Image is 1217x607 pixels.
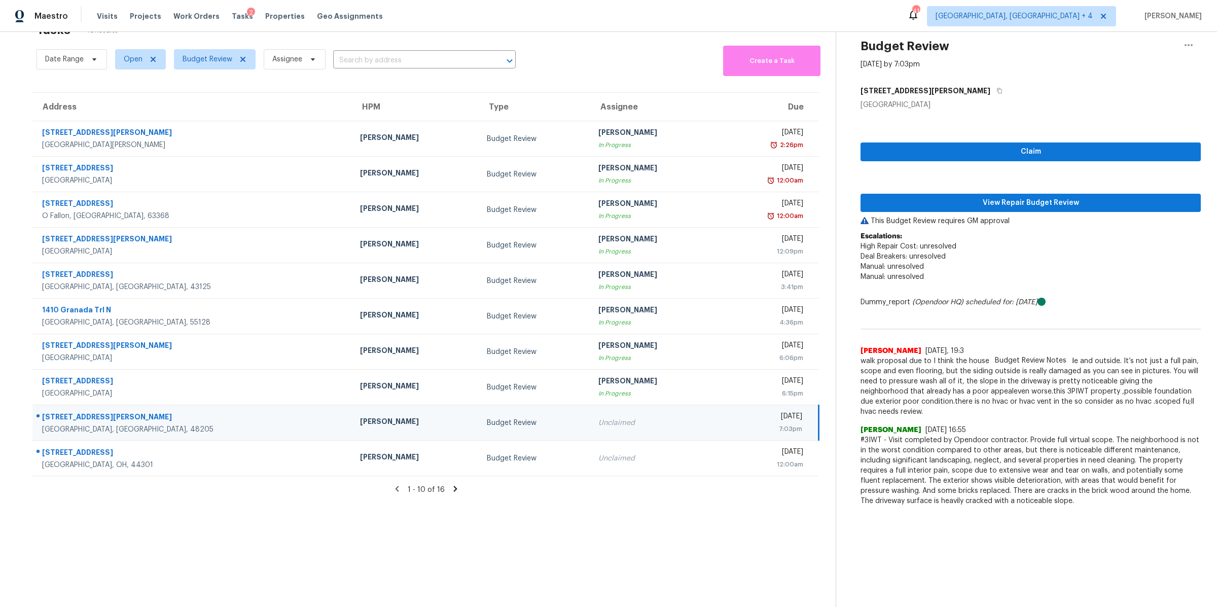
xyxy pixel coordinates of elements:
span: #3IWT - Visit completed by Opendoor contractor. Provide full virtual scope. The neighborhood is n... [861,435,1201,506]
div: 3:41pm [725,282,803,292]
div: [STREET_ADDRESS][PERSON_NAME] [42,234,344,246]
div: 6:15pm [725,388,803,399]
span: Budget Review [183,54,232,64]
div: Budget Review [487,205,582,215]
div: Unclaimed [598,453,709,463]
div: In Progress [598,175,709,186]
div: [DATE] [725,234,803,246]
span: [PERSON_NAME] [1140,11,1202,21]
th: Assignee [590,93,717,121]
button: View Repair Budget Review [861,194,1201,212]
span: [GEOGRAPHIC_DATA], [GEOGRAPHIC_DATA] + 4 [936,11,1093,21]
div: [DATE] [725,198,803,211]
div: Budget Review [487,382,582,392]
div: [DATE] [725,127,803,140]
img: Overdue Alarm Icon [767,211,775,221]
span: Date Range [45,54,84,64]
div: [PERSON_NAME] [598,234,709,246]
div: [PERSON_NAME] [598,127,709,140]
span: Budget Review Notes [989,355,1072,366]
h2: Budget Review [861,41,949,51]
span: [PERSON_NAME] [861,425,921,435]
div: [DATE] [725,447,803,459]
h5: [STREET_ADDRESS][PERSON_NAME] [861,86,990,96]
div: 12:00am [775,175,803,186]
div: In Progress [598,140,709,150]
div: 12:00am [725,459,803,470]
span: Work Orders [173,11,220,21]
div: [GEOGRAPHIC_DATA][PERSON_NAME] [42,140,344,150]
div: [DATE] [725,305,803,317]
div: [PERSON_NAME] [360,345,471,358]
span: Tasks [232,13,253,20]
span: walk proposal due to I think the house needs a lot of work inside and outside. It’s not just a fu... [861,356,1201,417]
div: Budget Review [487,453,582,463]
i: (Opendoor HQ) [912,299,963,306]
p: This Budget Review requires GM approval [861,216,1201,226]
div: [PERSON_NAME] [598,163,709,175]
div: Budget Review [487,418,582,428]
div: [DATE] [725,376,803,388]
span: Assignee [272,54,302,64]
div: [GEOGRAPHIC_DATA] [861,100,1201,110]
span: Geo Assignments [317,11,383,21]
span: Manual: unresolved [861,273,924,280]
div: [GEOGRAPHIC_DATA], [GEOGRAPHIC_DATA], 55128 [42,317,344,328]
div: [DATE] [725,269,803,282]
div: Budget Review [487,134,582,144]
div: [PERSON_NAME] [360,452,471,465]
div: [STREET_ADDRESS][PERSON_NAME] [42,127,344,140]
div: [GEOGRAPHIC_DATA] [42,353,344,363]
div: In Progress [598,246,709,257]
span: Manual: unresolved [861,263,924,270]
div: [PERSON_NAME] [598,305,709,317]
div: [GEOGRAPHIC_DATA] [42,388,344,399]
button: Open [503,54,517,68]
h2: Tasks [37,25,70,35]
div: [PERSON_NAME] [360,310,471,323]
div: 2:26pm [778,140,803,150]
span: Projects [130,11,161,21]
span: [PERSON_NAME] [861,346,921,356]
div: [STREET_ADDRESS] [42,163,344,175]
div: [STREET_ADDRESS] [42,269,344,282]
div: [STREET_ADDRESS] [42,447,344,460]
div: [PERSON_NAME] [598,340,709,353]
span: Visits [97,11,118,21]
div: Budget Review [487,240,582,251]
button: Create a Task [723,46,820,76]
div: 6:06pm [725,353,803,363]
span: [DATE] 16:55 [925,426,966,434]
button: Claim [861,142,1201,161]
span: [DATE], 19:3 [925,347,964,354]
span: Maestro [34,11,68,21]
span: Claim [869,146,1193,158]
div: [PERSON_NAME] [360,203,471,216]
div: [DATE] [725,340,803,353]
div: [PERSON_NAME] [360,274,471,287]
div: Budget Review [487,276,582,286]
span: View Repair Budget Review [869,197,1193,209]
button: Copy Address [990,82,1004,100]
div: 4:36pm [725,317,803,328]
div: In Progress [598,388,709,399]
div: In Progress [598,211,709,221]
div: [PERSON_NAME] [598,269,709,282]
div: [GEOGRAPHIC_DATA], [GEOGRAPHIC_DATA], 48205 [42,424,344,435]
span: Properties [265,11,305,21]
div: In Progress [598,317,709,328]
div: [DATE] by 7:03pm [861,59,920,69]
th: Address [32,93,352,121]
div: Budget Review [487,311,582,322]
div: [PERSON_NAME] [360,381,471,394]
span: High Repair Cost: unresolved [861,243,956,250]
th: Due [717,93,818,121]
div: 41 [912,6,919,16]
div: [PERSON_NAME] [360,168,471,181]
div: [PERSON_NAME] [360,416,471,429]
div: [GEOGRAPHIC_DATA] [42,246,344,257]
div: [STREET_ADDRESS][PERSON_NAME] [42,412,344,424]
div: [DATE] [725,163,803,175]
div: [GEOGRAPHIC_DATA], [GEOGRAPHIC_DATA], 43125 [42,282,344,292]
div: Unclaimed [598,418,709,428]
